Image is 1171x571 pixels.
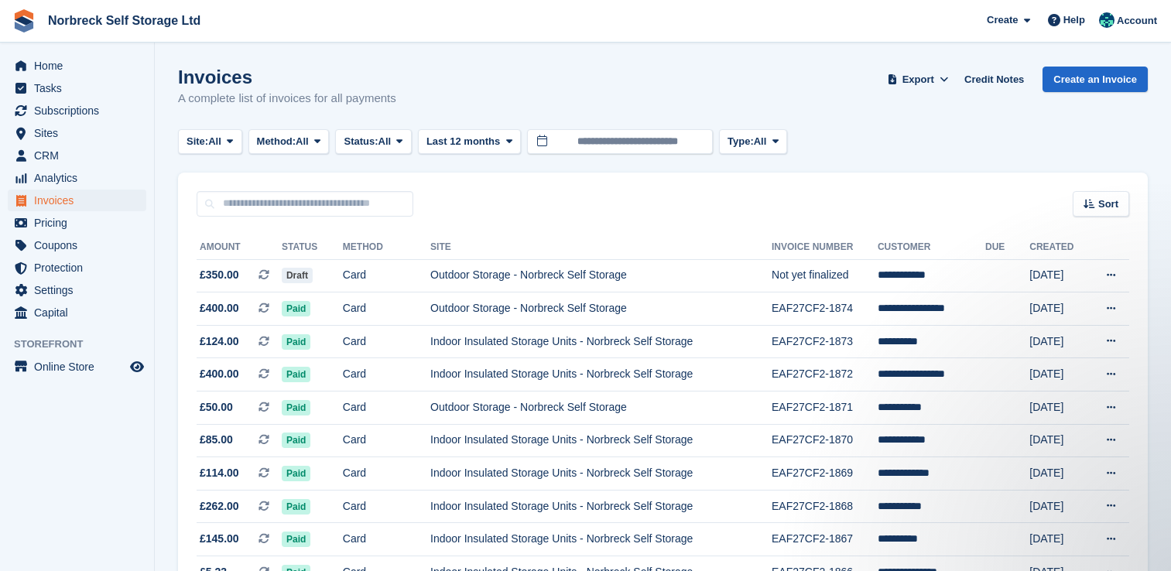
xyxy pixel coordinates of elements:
[208,134,221,149] span: All
[34,356,127,378] span: Online Store
[8,100,146,121] a: menu
[8,212,146,234] a: menu
[200,333,239,350] span: £124.00
[248,129,330,155] button: Method: All
[343,325,430,358] td: Card
[34,257,127,279] span: Protection
[8,55,146,77] a: menu
[772,391,878,425] td: EAF27CF2-1871
[282,334,310,350] span: Paid
[200,399,233,415] span: £50.00
[958,67,1030,92] a: Credit Notes
[343,490,430,523] td: Card
[1029,292,1087,326] td: [DATE]
[343,457,430,491] td: Card
[1099,12,1115,28] img: Sally King
[772,424,878,457] td: EAF27CF2-1870
[1029,523,1087,556] td: [DATE]
[343,358,430,391] td: Card
[430,490,772,523] td: Indoor Insulated Storage Units - Norbreck Self Storage
[987,12,1018,28] span: Create
[1098,197,1118,212] span: Sort
[1029,490,1087,523] td: [DATE]
[430,523,772,556] td: Indoor Insulated Storage Units - Norbreck Self Storage
[34,100,127,121] span: Subscriptions
[282,433,310,448] span: Paid
[128,357,146,376] a: Preview store
[719,129,787,155] button: Type: All
[282,400,310,415] span: Paid
[8,167,146,189] a: menu
[1029,259,1087,292] td: [DATE]
[200,465,239,481] span: £114.00
[187,134,208,149] span: Site:
[430,391,772,425] td: Outdoor Storage - Norbreck Self Storage
[343,523,430,556] td: Card
[772,457,878,491] td: EAF27CF2-1869
[14,337,154,352] span: Storefront
[42,8,207,33] a: Norbreck Self Storage Ltd
[772,490,878,523] td: EAF27CF2-1868
[1063,12,1085,28] span: Help
[8,145,146,166] a: menu
[282,301,310,316] span: Paid
[985,235,1029,260] th: Due
[178,129,242,155] button: Site: All
[12,9,36,32] img: stora-icon-8386f47178a22dfd0bd8f6a31ec36ba5ce8667c1dd55bd0f319d3a0aa187defe.svg
[200,300,239,316] span: £400.00
[884,67,952,92] button: Export
[1029,391,1087,425] td: [DATE]
[344,134,378,149] span: Status:
[772,292,878,326] td: EAF27CF2-1874
[282,466,310,481] span: Paid
[772,358,878,391] td: EAF27CF2-1872
[34,55,127,77] span: Home
[8,122,146,144] a: menu
[418,129,521,155] button: Last 12 months
[282,499,310,515] span: Paid
[34,234,127,256] span: Coupons
[34,279,127,301] span: Settings
[343,292,430,326] td: Card
[34,167,127,189] span: Analytics
[878,235,985,260] th: Customer
[343,235,430,260] th: Method
[426,134,500,149] span: Last 12 months
[34,212,127,234] span: Pricing
[200,432,233,448] span: £85.00
[335,129,411,155] button: Status: All
[1029,325,1087,358] td: [DATE]
[902,72,934,87] span: Export
[8,356,146,378] a: menu
[1029,457,1087,491] td: [DATE]
[430,292,772,326] td: Outdoor Storage - Norbreck Self Storage
[178,90,396,108] p: A complete list of invoices for all payments
[282,268,313,283] span: Draft
[200,267,239,283] span: £350.00
[430,424,772,457] td: Indoor Insulated Storage Units - Norbreck Self Storage
[772,259,878,292] td: Not yet finalized
[772,523,878,556] td: EAF27CF2-1867
[200,498,239,515] span: £262.00
[8,302,146,323] a: menu
[178,67,396,87] h1: Invoices
[1029,424,1087,457] td: [DATE]
[728,134,754,149] span: Type:
[430,325,772,358] td: Indoor Insulated Storage Units - Norbreck Self Storage
[197,235,282,260] th: Amount
[430,259,772,292] td: Outdoor Storage - Norbreck Self Storage
[378,134,392,149] span: All
[8,257,146,279] a: menu
[430,358,772,391] td: Indoor Insulated Storage Units - Norbreck Self Storage
[8,279,146,301] a: menu
[282,532,310,547] span: Paid
[1043,67,1148,92] a: Create an Invoice
[8,190,146,211] a: menu
[1029,358,1087,391] td: [DATE]
[8,234,146,256] a: menu
[200,366,239,382] span: £400.00
[34,302,127,323] span: Capital
[257,134,296,149] span: Method:
[34,77,127,99] span: Tasks
[296,134,309,149] span: All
